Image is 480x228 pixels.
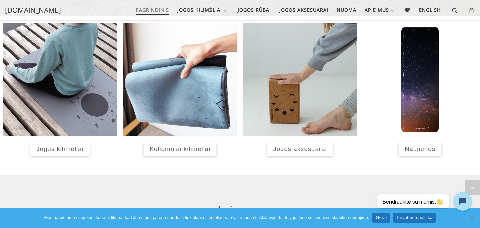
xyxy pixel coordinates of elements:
[235,3,273,17] a: Jogos rūbai
[136,3,169,15] span: Pagrindinis
[279,3,328,15] span: Jogos aksesuarai
[30,142,89,156] a: Jogos kilimėliai
[177,3,222,15] span: Jogos kilimėliai
[393,213,436,223] a: Privatumo politika
[273,145,327,152] span: Jogos aksesuarai
[417,3,443,17] a: English
[243,23,357,136] img: jogos kaladele
[337,3,356,15] span: Nuoma
[144,142,217,156] a: Kelioniniai kilimėliai
[44,214,369,221] span: Mes naudojame slapukus, kurie užtikrina, kad Jums bus patogu naudotis tinklalapiu. Jei toliau nar...
[3,202,477,219] h2: Apie mus
[123,23,237,136] img: kelioniniai jogos kilimeliai
[399,142,441,156] a: Naujienos
[5,5,61,16] a: [DOMAIN_NAME]
[175,3,231,17] a: Jogos kilimėliai
[419,3,441,15] span: English
[3,23,117,136] img: profesionalus jogos kilimėlis
[405,145,435,152] span: Naujienos
[334,3,358,17] a: Nuoma
[372,213,390,223] a: Gerai
[468,214,475,221] span: Ne
[150,145,211,152] span: Kelioniniai kilimėliai
[363,23,477,136] img: jogos kilimelis naktis
[133,3,171,17] a: Pagrindinis
[267,142,333,156] a: Jogos aksesuarai
[402,3,413,17] a: 🖤
[404,3,411,15] span: 🖤
[238,3,271,15] span: Jogos rūbai
[36,145,83,152] span: Jogos kilimėliai
[277,3,330,17] a: Jogos aksesuarai
[365,3,389,15] span: Apie mus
